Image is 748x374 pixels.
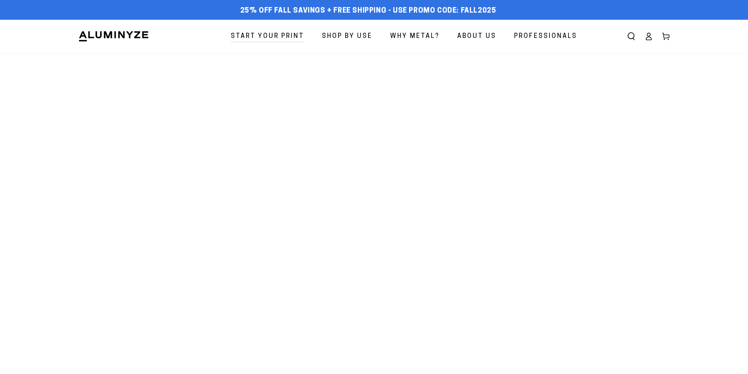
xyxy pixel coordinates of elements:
[78,30,149,42] img: Aluminyze
[225,26,310,47] a: Start Your Print
[384,26,445,47] a: Why Metal?
[508,26,583,47] a: Professionals
[390,31,439,42] span: Why Metal?
[457,31,496,42] span: About Us
[514,31,577,42] span: Professionals
[316,26,378,47] a: Shop By Use
[451,26,502,47] a: About Us
[240,7,496,15] span: 25% off FALL Savings + Free Shipping - Use Promo Code: FALL2025
[623,28,640,45] summary: Search our site
[231,31,304,42] span: Start Your Print
[322,31,372,42] span: Shop By Use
